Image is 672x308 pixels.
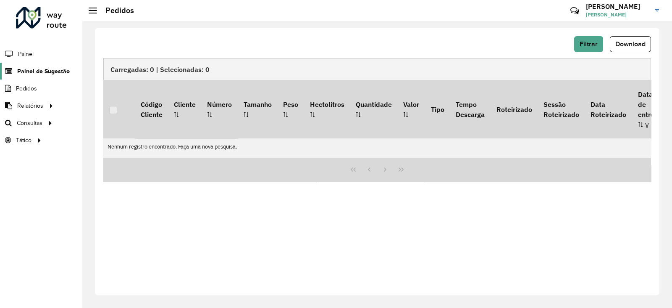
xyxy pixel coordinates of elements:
[16,84,37,93] span: Pedidos
[580,40,598,48] span: Filtrar
[450,80,490,138] th: Tempo Descarga
[304,80,350,138] th: Hectolitros
[538,80,585,138] th: Sessão Roteirizado
[586,3,649,11] h3: [PERSON_NAME]
[398,80,425,138] th: Valor
[17,67,70,76] span: Painel de Sugestão
[491,80,538,138] th: Roteirizado
[17,101,43,110] span: Relatórios
[632,80,667,138] th: Data de entrega
[97,6,134,15] h2: Pedidos
[566,2,584,20] a: Contato Rápido
[202,80,238,138] th: Número
[16,136,31,145] span: Tático
[585,80,632,138] th: Data Roteirizado
[574,36,603,52] button: Filtrar
[168,80,201,138] th: Cliente
[17,119,42,127] span: Consultas
[610,36,651,52] button: Download
[425,80,450,138] th: Tipo
[586,11,649,19] span: [PERSON_NAME]
[135,80,168,138] th: Código Cliente
[103,58,651,80] div: Carregadas: 0 | Selecionadas: 0
[350,80,397,138] th: Quantidade
[18,50,34,58] span: Painel
[615,40,646,48] span: Download
[238,80,277,138] th: Tamanho
[277,80,304,138] th: Peso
